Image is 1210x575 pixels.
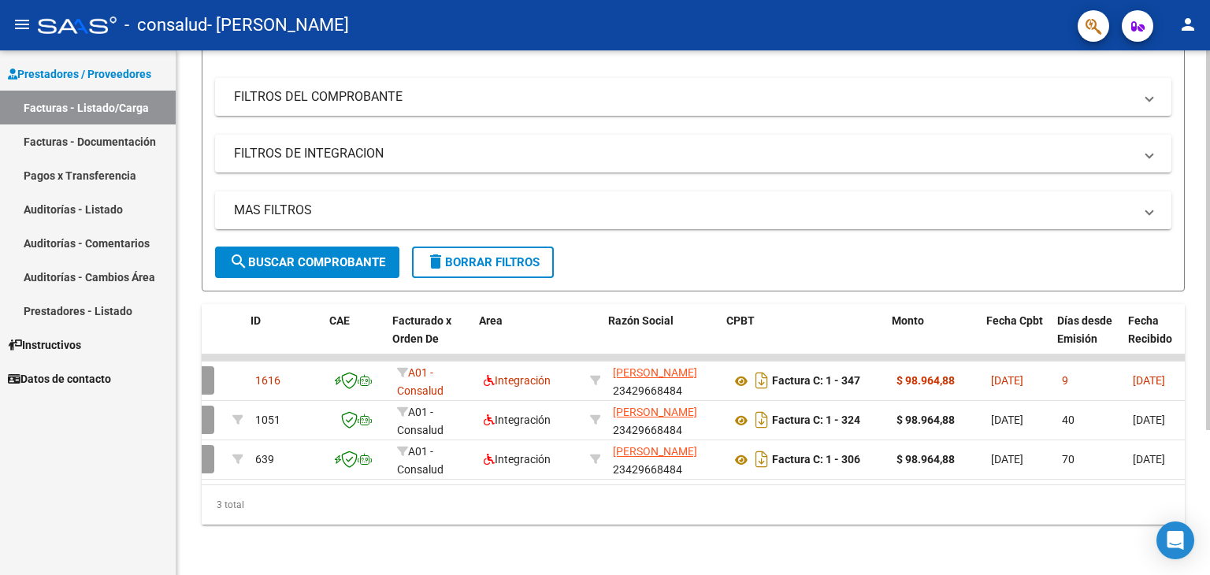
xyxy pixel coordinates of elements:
mat-icon: menu [13,15,32,34]
span: ID [251,314,261,327]
strong: Factura C: 1 - 306 [772,454,860,466]
span: [DATE] [991,374,1023,387]
span: 70 [1062,453,1075,466]
mat-expansion-panel-header: FILTROS DEL COMPROBANTE [215,78,1171,116]
mat-panel-title: MAS FILTROS [234,202,1134,219]
span: Facturado x Orden De [392,314,451,345]
span: Integración [484,374,551,387]
div: Open Intercom Messenger [1156,521,1194,559]
datatable-header-cell: ID [244,304,323,373]
datatable-header-cell: Fecha Cpbt [980,304,1051,373]
datatable-header-cell: CAE [323,304,386,373]
mat-panel-title: FILTROS DEL COMPROBANTE [234,88,1134,106]
datatable-header-cell: Días desde Emisión [1051,304,1122,373]
span: A01 - Consalud [397,406,444,436]
i: Descargar documento [752,407,772,432]
span: [DATE] [1133,453,1165,466]
strong: $ 98.964,88 [896,374,955,387]
mat-icon: search [229,252,248,271]
mat-panel-title: FILTROS DE INTEGRACION [234,145,1134,162]
span: - consalud [124,8,207,43]
datatable-header-cell: Fecha Recibido [1122,304,1193,373]
strong: $ 98.964,88 [896,453,955,466]
datatable-header-cell: Area [473,304,579,373]
span: [PERSON_NAME] [613,366,697,379]
span: Instructivos [8,336,81,354]
div: 23429668484 [613,403,718,436]
strong: Factura C: 1 - 347 [772,375,860,388]
strong: Factura C: 1 - 324 [772,414,860,427]
i: Descargar documento [752,447,772,472]
span: Monto [892,314,924,327]
span: Borrar Filtros [426,255,540,269]
span: A01 - Consalud [397,366,444,397]
i: Descargar documento [752,368,772,393]
span: CPBT [726,314,755,327]
span: 1051 [255,414,280,426]
span: 9 [1062,374,1068,387]
div: 23429668484 [613,443,718,476]
datatable-header-cell: Razón Social [602,304,720,373]
span: Area [479,314,503,327]
span: [DATE] [991,414,1023,426]
span: A01 - Consalud [397,445,444,476]
span: Prestadores / Proveedores [8,65,151,83]
span: 40 [1062,414,1075,426]
mat-icon: person [1178,15,1197,34]
datatable-header-cell: CPBT [720,304,885,373]
span: [DATE] [1133,414,1165,426]
span: [DATE] [991,453,1023,466]
mat-icon: delete [426,252,445,271]
datatable-header-cell: Facturado x Orden De [386,304,473,373]
span: Fecha Cpbt [986,314,1043,327]
span: [PERSON_NAME] [613,406,697,418]
datatable-header-cell: Monto [885,304,980,373]
button: Borrar Filtros [412,247,554,278]
span: - [PERSON_NAME] [207,8,349,43]
span: 639 [255,453,274,466]
span: Datos de contacto [8,370,111,388]
mat-expansion-panel-header: FILTROS DE INTEGRACION [215,135,1171,172]
span: [PERSON_NAME] [613,445,697,458]
span: Razón Social [608,314,674,327]
button: Buscar Comprobante [215,247,399,278]
span: Días desde Emisión [1057,314,1112,345]
span: Buscar Comprobante [229,255,385,269]
div: 3 total [202,485,1185,525]
strong: $ 98.964,88 [896,414,955,426]
span: CAE [329,314,350,327]
span: 1616 [255,374,280,387]
span: Integración [484,414,551,426]
div: 23429668484 [613,364,718,397]
span: Fecha Recibido [1128,314,1172,345]
mat-expansion-panel-header: MAS FILTROS [215,191,1171,229]
span: Integración [484,453,551,466]
span: [DATE] [1133,374,1165,387]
